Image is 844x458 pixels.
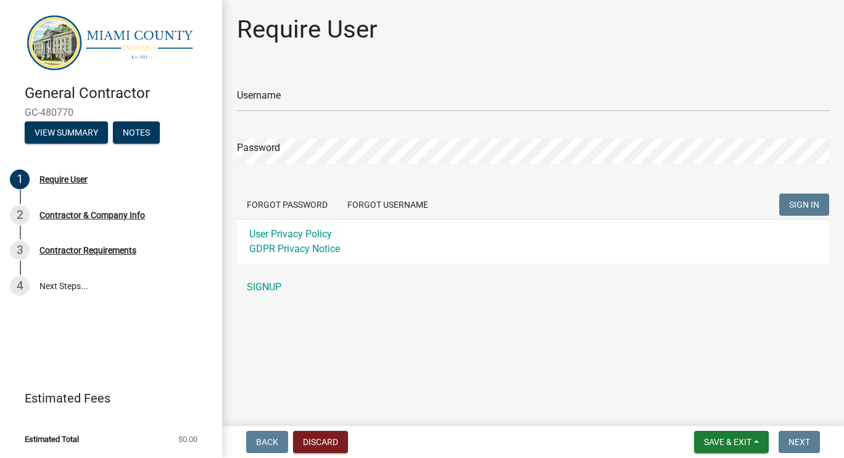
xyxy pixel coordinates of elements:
[704,437,751,447] span: Save & Exit
[39,211,145,219] div: Contractor & Company Info
[249,228,332,240] a: User Privacy Policy
[25,129,108,139] wm-modal-confirm: Summary
[10,386,202,411] a: Estimated Fees
[789,200,819,210] span: SIGN IN
[237,15,378,44] h1: Require User
[25,107,197,118] span: GC-480770
[779,194,829,216] button: SIGN IN
[293,431,348,453] button: Discard
[249,243,340,255] a: GDPR Privacy Notice
[25,435,79,443] span: Estimated Total
[694,431,769,453] button: Save & Exit
[779,431,820,453] button: Next
[113,121,160,144] button: Notes
[237,275,829,300] a: SIGNUP
[25,13,202,72] img: Miami County, Indiana
[256,437,278,447] span: Back
[10,276,30,296] div: 4
[10,170,30,189] div: 1
[10,240,30,260] div: 3
[25,121,108,144] button: View Summary
[10,205,30,225] div: 2
[788,437,810,447] span: Next
[178,435,197,443] span: $0.00
[337,194,438,216] button: Forgot Username
[246,431,288,453] button: Back
[39,175,88,184] div: Require User
[39,246,136,255] div: Contractor Requirements
[25,84,212,102] h4: General Contractor
[113,129,160,139] wm-modal-confirm: Notes
[237,194,337,216] button: Forgot Password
